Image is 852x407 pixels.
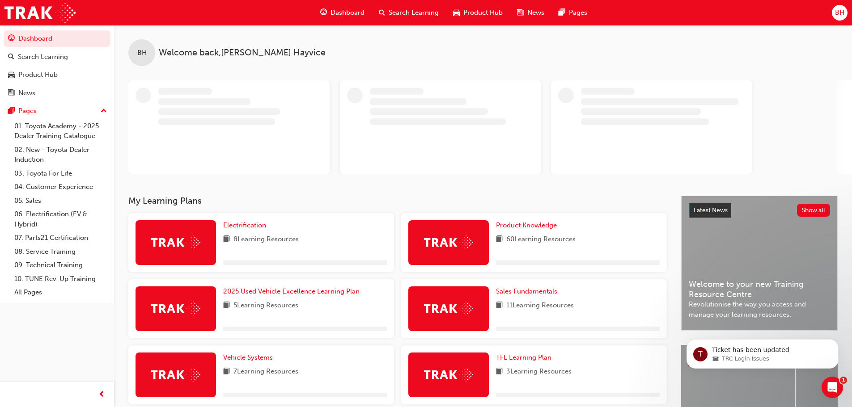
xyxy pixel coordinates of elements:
span: 1 [840,377,847,384]
span: 11 Learning Resources [506,300,574,311]
a: 06. Electrification (EV & Hybrid) [11,207,110,231]
span: Latest News [694,206,728,214]
span: search-icon [8,53,14,61]
div: News [18,88,35,98]
span: Welcome back , [PERSON_NAME] Hayvice [159,48,326,58]
a: news-iconNews [510,4,551,22]
a: search-iconSearch Learning [372,4,446,22]
iframe: Intercom notifications message [673,320,852,383]
a: Product Knowledge [496,220,560,231]
button: DashboardSearch LearningProduct HubNews [4,29,110,103]
a: guage-iconDashboard [313,4,372,22]
span: Dashboard [331,8,365,18]
span: 3 Learning Resources [506,366,572,378]
button: Pages [4,103,110,119]
span: 7 Learning Resources [233,366,298,378]
a: Vehicle Systems [223,352,276,363]
a: 2025 Used Vehicle Excellence Learning Plan [223,286,363,297]
span: prev-icon [98,389,105,400]
span: up-icon [101,105,107,117]
span: book-icon [496,234,503,245]
button: BH [832,5,848,21]
span: Product Knowledge [496,221,557,229]
span: Product Hub [463,8,503,18]
span: book-icon [223,234,230,245]
span: news-icon [517,7,524,18]
a: 08. Service Training [11,245,110,259]
a: 10. TUNE Rev-Up Training [11,272,110,286]
span: 2025 Used Vehicle Excellence Learning Plan [223,287,360,295]
span: TFL Learning Plan [496,353,551,361]
span: pages-icon [559,7,565,18]
a: car-iconProduct Hub [446,4,510,22]
a: 07. Parts21 Certification [11,231,110,245]
span: 60 Learning Resources [506,234,576,245]
img: Trak [151,368,200,382]
span: Pages [569,8,587,18]
span: Electrification [223,221,266,229]
a: Dashboard [4,30,110,47]
img: Trak [151,302,200,315]
div: Search Learning [18,52,68,62]
span: Vehicle Systems [223,353,273,361]
img: Trak [4,3,76,23]
span: Sales Fundamentals [496,287,557,295]
span: book-icon [496,300,503,311]
span: book-icon [223,300,230,311]
span: News [527,8,544,18]
a: 02. New - Toyota Dealer Induction [11,143,110,167]
span: 5 Learning Resources [233,300,298,311]
iframe: Intercom live chat [822,377,843,398]
div: Pages [18,106,37,116]
a: All Pages [11,285,110,299]
img: Trak [424,235,473,249]
span: Welcome to your new Training Resource Centre [689,279,830,299]
a: News [4,85,110,101]
a: 05. Sales [11,194,110,208]
button: Show all [797,204,831,217]
span: book-icon [223,366,230,378]
a: pages-iconPages [551,4,594,22]
a: TFL Learning Plan [496,352,555,363]
a: Search Learning [4,49,110,65]
span: BH [137,48,147,58]
a: 04. Customer Experience [11,180,110,194]
span: pages-icon [8,107,15,115]
h3: My Learning Plans [128,196,667,206]
span: Revolutionise the way you access and manage your learning resources. [689,299,830,319]
a: 01. Toyota Academy - 2025 Dealer Training Catalogue [11,119,110,143]
a: 03. Toyota For Life [11,167,110,180]
a: Electrification [223,220,270,231]
a: Product Hub [4,67,110,83]
span: car-icon [8,71,15,79]
img: Trak [424,302,473,315]
span: news-icon [8,89,15,97]
span: book-icon [496,366,503,378]
a: Latest NewsShow all [689,203,830,218]
a: Latest NewsShow allWelcome to your new Training Resource CentreRevolutionise the way you access a... [681,196,838,331]
a: 09. Technical Training [11,258,110,272]
span: search-icon [379,7,385,18]
span: guage-icon [8,35,15,43]
a: Sales Fundamentals [496,286,561,297]
img: Trak [151,235,200,249]
div: Product Hub [18,70,58,80]
span: Search Learning [389,8,439,18]
span: BH [835,8,844,18]
span: guage-icon [320,7,327,18]
span: car-icon [453,7,460,18]
span: 8 Learning Resources [233,234,299,245]
img: Trak [424,368,473,382]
